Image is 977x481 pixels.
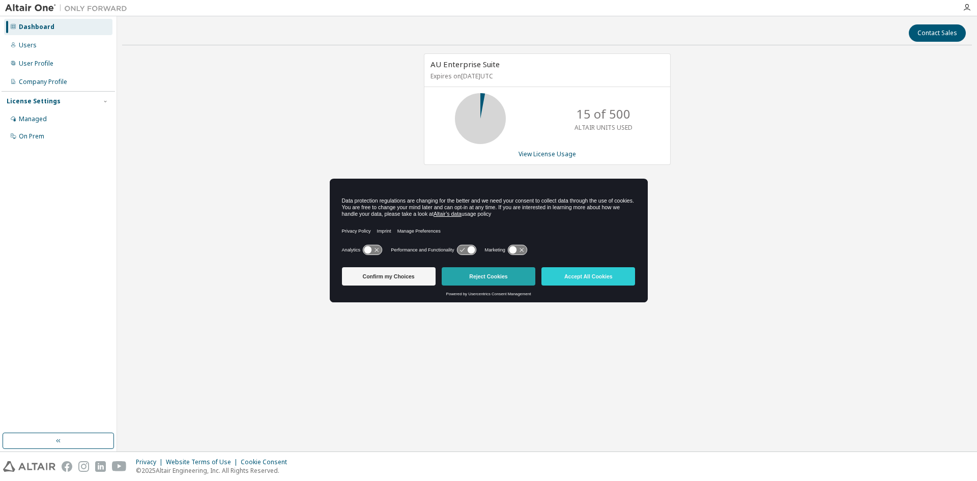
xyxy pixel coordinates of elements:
[19,132,44,140] div: On Prem
[5,3,132,13] img: Altair One
[112,461,127,472] img: youtube.svg
[430,59,500,69] span: AU Enterprise Suite
[19,115,47,123] div: Managed
[19,41,37,49] div: Users
[430,72,662,80] p: Expires on [DATE] UTC
[574,123,633,132] p: ALTAIR UNITS USED
[19,60,53,68] div: User Profile
[19,23,54,31] div: Dashboard
[577,105,630,123] p: 15 of 500
[909,24,966,42] button: Contact Sales
[241,458,293,466] div: Cookie Consent
[166,458,241,466] div: Website Terms of Use
[78,461,89,472] img: instagram.svg
[136,466,293,475] p: © 2025 Altair Engineering, Inc. All Rights Reserved.
[519,150,576,158] a: View License Usage
[19,78,67,86] div: Company Profile
[136,458,166,466] div: Privacy
[7,97,61,105] div: License Settings
[95,461,106,472] img: linkedin.svg
[62,461,72,472] img: facebook.svg
[3,461,55,472] img: altair_logo.svg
